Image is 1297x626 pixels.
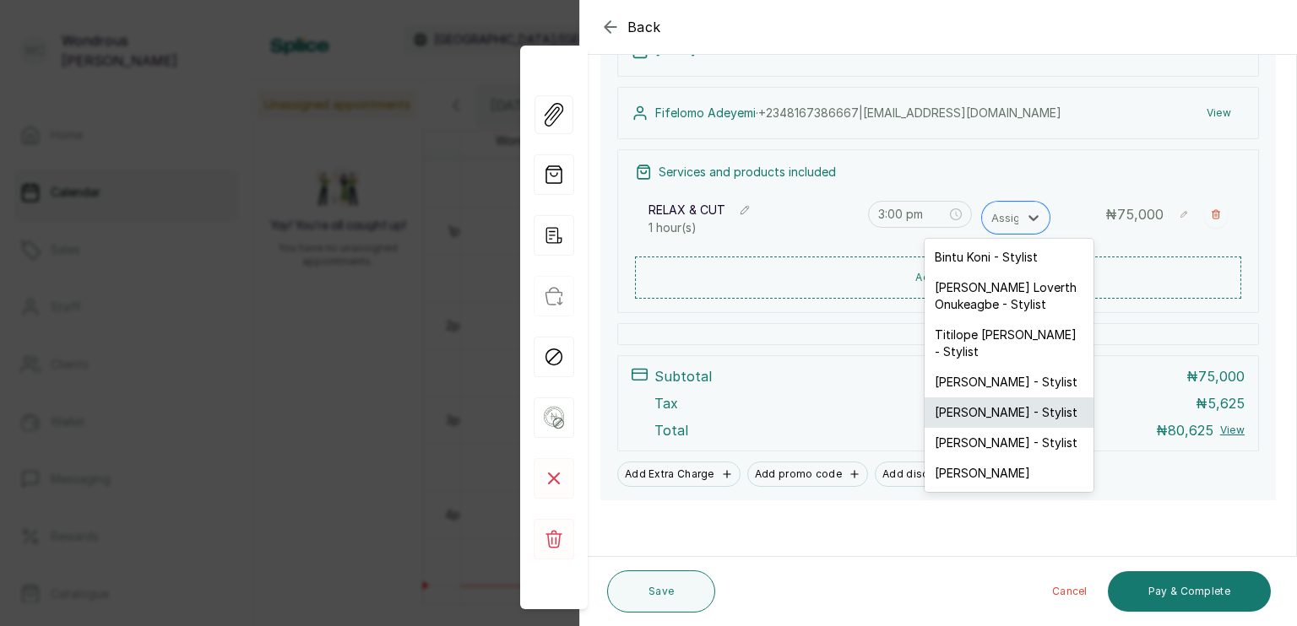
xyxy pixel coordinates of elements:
[758,105,1061,120] span: +234 8167386667 | [EMAIL_ADDRESS][DOMAIN_NAME]
[635,256,1241,299] button: Add new
[1193,98,1245,128] button: View
[1108,571,1271,612] button: Pay & Complete
[1156,420,1213,440] p: ₦
[617,461,741,487] button: Add Extra Charge
[627,17,661,37] span: Back
[925,397,1093,428] div: [PERSON_NAME] - Stylist
[875,461,983,487] button: Add discount
[1117,206,1164,223] span: 75,000
[878,205,947,224] input: Select time
[950,208,962,220] span: close-circle
[1186,366,1245,386] p: ₦
[655,105,1061,121] p: Fifelomo Adeyemi ·
[1168,422,1213,439] span: 80,625
[1039,571,1101,612] button: Cancel
[654,393,678,413] p: Tax
[607,570,715,613] button: Save
[747,461,868,487] button: Add promo code
[925,428,1093,458] div: [PERSON_NAME] - Stylist
[648,219,858,236] p: 1 hour(s)
[925,273,1093,320] div: [PERSON_NAME] Loverth Onukeagbe - Stylist
[1220,424,1245,437] button: View
[925,458,1093,488] div: [PERSON_NAME]
[600,17,661,37] button: Back
[648,202,725,219] p: RELAX & CUT
[925,242,1093,273] div: Bintu Koni - Stylist
[925,320,1093,367] div: Titilope [PERSON_NAME] - Stylist
[1207,395,1245,412] span: 5,625
[1105,204,1164,224] p: ₦
[654,420,688,440] p: Total
[925,367,1093,397] div: [PERSON_NAME] - Stylist
[654,366,712,386] p: Subtotal
[1196,393,1245,413] p: ₦
[659,164,836,181] p: Services and products included
[1198,368,1245,385] span: 75,000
